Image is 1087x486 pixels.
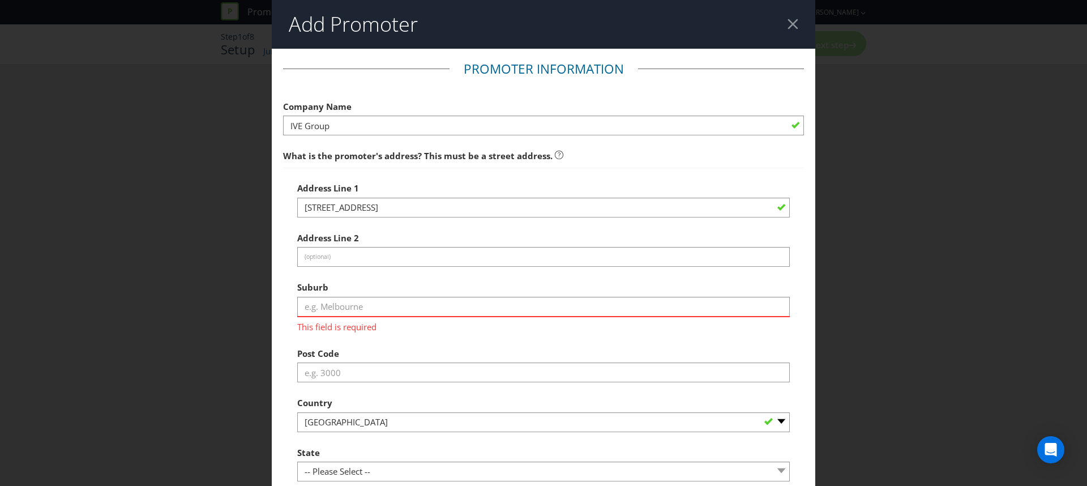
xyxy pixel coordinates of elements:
[297,348,339,359] span: Post Code
[297,297,790,317] input: e.g. Melbourne
[1037,436,1064,463] div: Open Intercom Messenger
[297,232,359,244] span: Address Line 2
[297,447,320,458] span: State
[450,60,638,78] legend: Promoter Information
[289,13,418,36] h2: Add Promoter
[297,363,790,382] input: e.g. 3000
[297,317,790,334] span: This field is required
[283,116,804,135] input: e.g. Company Name
[297,182,359,194] span: Address Line 1
[297,282,328,293] span: Suburb
[283,150,553,161] span: What is the promoter's address? This must be a street address.
[297,397,332,408] span: Country
[283,101,352,112] span: Company Name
